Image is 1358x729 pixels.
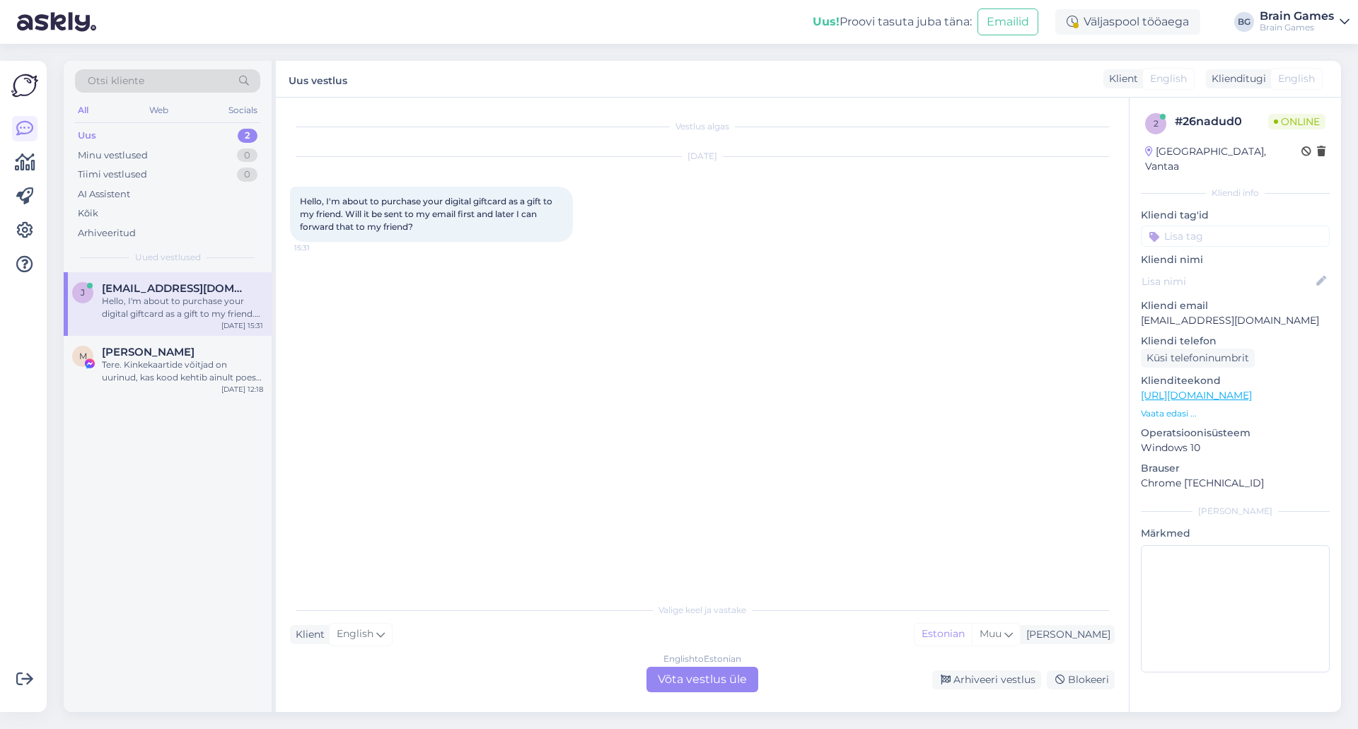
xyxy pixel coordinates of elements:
[1141,505,1330,518] div: [PERSON_NAME]
[1047,670,1115,689] div: Blokeeri
[813,13,972,30] div: Proovi tasuta juba täna:
[1141,298,1330,313] p: Kliendi email
[1175,113,1268,130] div: # 26nadud0
[1141,476,1330,491] p: Chrome [TECHNICAL_ID]
[88,74,144,88] span: Otsi kliente
[1103,71,1138,86] div: Klient
[1268,114,1325,129] span: Online
[1260,11,1350,33] a: Brain GamesBrain Games
[1141,461,1330,476] p: Brauser
[294,243,347,253] span: 15:31
[1141,349,1255,368] div: Küsi telefoninumbrit
[1141,226,1330,247] input: Lisa tag
[646,667,758,692] div: Võta vestlus üle
[337,626,373,642] span: English
[78,129,96,143] div: Uus
[290,604,1115,617] div: Valige keel ja vastake
[663,653,741,665] div: English to Estonian
[300,196,555,232] span: Hello, I'm about to purchase your digital giftcard as a gift to my friend. Will it be sent to my ...
[226,101,260,119] div: Socials
[1260,11,1334,22] div: Brain Games
[238,129,257,143] div: 2
[102,358,263,384] div: Tere. Kinkekaartide võitjad on uurinud, kas kood kehtib ainult poes või saab ka epoest ?
[813,15,840,28] b: Uus!
[1150,71,1187,86] span: English
[1206,71,1266,86] div: Klienditugi
[237,168,257,182] div: 0
[237,148,257,163] div: 0
[1141,426,1330,441] p: Operatsioonisüsteem
[1278,71,1315,86] span: English
[146,101,171,119] div: Web
[1021,627,1110,642] div: [PERSON_NAME]
[1154,118,1159,129] span: 2
[1141,187,1330,199] div: Kliendi info
[1141,389,1252,402] a: [URL][DOMAIN_NAME]
[221,320,263,331] div: [DATE] 15:31
[1141,252,1330,267] p: Kliendi nimi
[290,150,1115,163] div: [DATE]
[78,226,136,240] div: Arhiveeritud
[78,206,98,221] div: Kõik
[932,670,1041,689] div: Arhiveeri vestlus
[221,384,263,395] div: [DATE] 12:18
[1260,22,1334,33] div: Brain Games
[290,120,1115,133] div: Vestlus algas
[81,287,85,298] span: j
[78,168,147,182] div: Tiimi vestlused
[977,8,1038,35] button: Emailid
[102,282,249,295] span: jeonghyo94@gmail.com
[915,624,972,645] div: Estonian
[1141,313,1330,328] p: [EMAIL_ADDRESS][DOMAIN_NAME]
[102,346,195,358] span: Merle Torim
[78,187,130,202] div: AI Assistent
[290,627,325,642] div: Klient
[102,295,263,320] div: Hello, I'm about to purchase your digital giftcard as a gift to my friend. Will it be sent to my ...
[1141,373,1330,388] p: Klienditeekond
[1141,526,1330,541] p: Märkmed
[1055,9,1200,35] div: Väljaspool tööaega
[79,351,87,361] span: M
[78,148,148,163] div: Minu vestlused
[1141,407,1330,420] p: Vaata edasi ...
[980,627,1002,640] span: Muu
[1234,12,1254,32] div: BG
[1142,274,1313,289] input: Lisa nimi
[75,101,91,119] div: All
[1145,144,1301,174] div: [GEOGRAPHIC_DATA], Vantaa
[1141,334,1330,349] p: Kliendi telefon
[1141,208,1330,223] p: Kliendi tag'id
[11,72,38,99] img: Askly Logo
[1141,441,1330,455] p: Windows 10
[135,251,201,264] span: Uued vestlused
[289,69,347,88] label: Uus vestlus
